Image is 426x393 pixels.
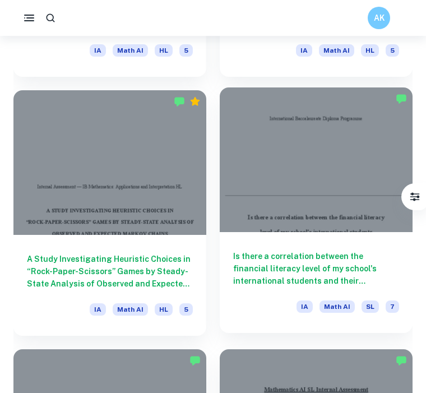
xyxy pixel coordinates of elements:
span: HL [155,303,173,316]
span: Math AI [113,303,148,316]
span: IA [90,44,106,57]
span: 5 [179,303,193,316]
a: Is there a correlation between the financial literacy level of my school's international students... [220,90,413,336]
img: Marked [174,96,185,107]
img: Marked [396,355,407,366]
span: HL [155,44,173,57]
button: AK [368,7,390,29]
div: Premium [189,96,201,107]
span: SL [362,300,379,313]
span: IA [297,300,313,313]
span: 7 [386,300,399,313]
img: Marked [189,355,201,366]
span: Math AI [319,300,355,313]
h6: A Study Investigating Heuristic Choices in “Rock-Paper-Scissors” Games by Steady-State Analysis o... [27,253,193,290]
span: 5 [179,44,193,57]
button: Filter [404,186,426,208]
span: Math AI [319,44,354,57]
h6: AK [373,12,386,24]
span: HL [361,44,379,57]
span: 5 [386,44,399,57]
span: IA [90,303,106,316]
span: IA [296,44,312,57]
a: A Study Investigating Heuristic Choices in “Rock-Paper-Scissors” Games by Steady-State Analysis o... [13,90,206,336]
img: Marked [396,93,407,104]
h6: Is there a correlation between the financial literacy level of my school's international students... [233,250,399,287]
span: Math AI [113,44,148,57]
